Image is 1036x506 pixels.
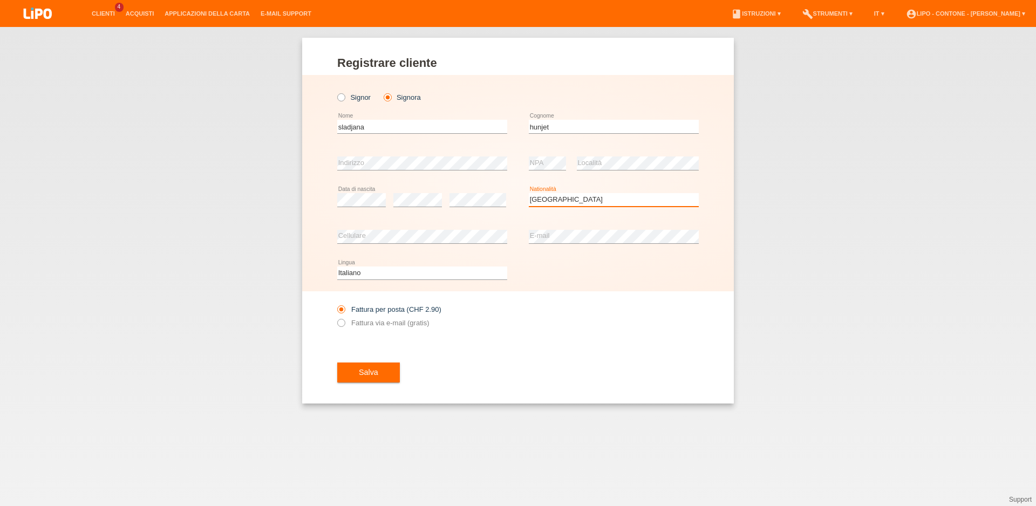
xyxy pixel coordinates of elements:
label: Fattura via e-mail (gratis) [337,319,429,327]
a: account_circleLIPO - Contone - [PERSON_NAME] ▾ [901,10,1031,17]
h1: Registrare cliente [337,56,699,70]
span: Salva [359,368,378,377]
label: Signor [337,93,371,101]
a: Applicazioni della carta [159,10,255,17]
span: 4 [115,3,124,12]
a: Support [1009,496,1032,503]
label: Fattura per posta (CHF 2.90) [337,305,441,313]
input: Signora [384,93,391,100]
i: account_circle [906,9,917,19]
input: Fattura per posta (CHF 2.90) [337,305,344,319]
a: IT ▾ [869,10,890,17]
button: Salva [337,363,400,383]
i: book [731,9,742,19]
a: LIPO pay [11,22,65,30]
a: buildStrumenti ▾ [797,10,858,17]
a: Acquisti [120,10,160,17]
a: E-mail Support [255,10,317,17]
input: Signor [337,93,344,100]
label: Signora [384,93,421,101]
a: Clienti [86,10,120,17]
input: Fattura via e-mail (gratis) [337,319,344,332]
i: build [802,9,813,19]
a: bookIstruzioni ▾ [726,10,786,17]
